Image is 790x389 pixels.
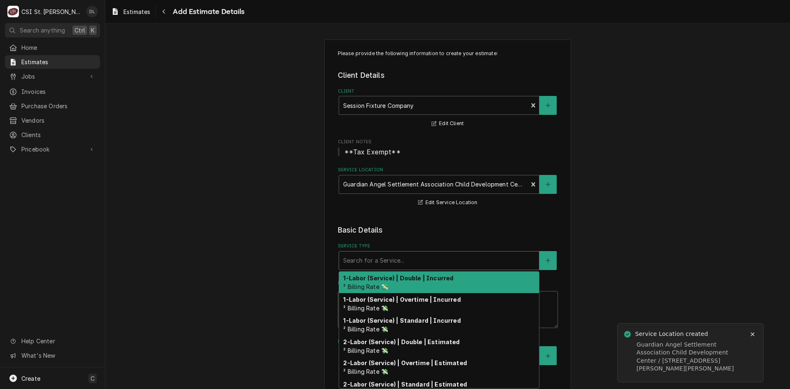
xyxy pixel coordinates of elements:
span: Invoices [21,87,96,96]
div: Reason For Call [338,280,558,328]
span: Estimates [123,7,150,16]
a: Estimates [5,55,100,69]
label: Client [338,88,558,95]
div: CSI St. Louis's Avatar [7,6,19,17]
a: Purchase Orders [5,99,100,113]
strong: 1-Labor (Service) | Standard | Incurred [343,317,460,324]
a: Go to Jobs [5,70,100,83]
button: Navigate back [157,5,170,18]
span: Search anything [20,26,65,35]
button: Create New Location [539,175,557,194]
strong: 2-Labor (Service) | Overtime | Estimated [343,359,467,366]
span: Estimates [21,58,96,66]
svg: Create New Equipment [546,353,551,359]
strong: 1-Labor (Service) | Overtime | Incurred [343,296,460,303]
span: What's New [21,351,95,360]
button: Create New Client [539,96,557,115]
button: Create New Equipment [539,346,557,365]
span: ² Billing Rate 💸 [343,347,388,354]
div: Service Location [338,167,558,207]
div: Service Type [338,243,558,270]
span: ² Billing Rate 💸 [343,368,388,375]
label: Equipment [338,338,558,345]
button: Edit Client [430,119,465,129]
button: Search anythingCtrlK [5,23,100,37]
span: Clients [21,130,96,139]
button: Edit Service Location [417,198,479,208]
span: Jobs [21,72,84,81]
div: Guardian Angel Settlement Association Child Development Center / [STREET_ADDRESS][PERSON_NAME][PE... [637,341,744,373]
span: Ctrl [74,26,85,35]
a: Go to Help Center [5,334,100,348]
strong: 1-Labor (Service) | Double | Incurred [343,275,453,282]
span: Create [21,375,40,382]
div: C [7,6,19,17]
a: Vendors [5,114,100,127]
span: Add Estimate Details [170,6,244,17]
span: ² Billing Rate 💸 [343,283,388,290]
div: DL [86,6,98,17]
span: ² Billing Rate 💸 [343,326,388,333]
strong: 2-Labor (Service) | Double | Estimated [343,338,460,345]
span: K [91,26,95,35]
strong: 2-Labor (Service) | Standard | Estimated [343,381,467,388]
span: Home [21,43,96,52]
span: Vendors [21,116,96,125]
div: David Lindsey's Avatar [86,6,98,17]
span: ² Billing Rate 💸 [343,305,388,312]
span: Client Notes [338,139,558,145]
div: Client Notes [338,139,558,156]
p: Please provide the following information to create your estimate: [338,50,558,57]
button: Create New Service [539,251,557,270]
a: Home [5,41,100,54]
svg: Create New Service [546,258,551,263]
span: Client Notes [338,147,558,157]
a: Clients [5,128,100,142]
span: Help Center [21,337,95,345]
svg: Create New Location [546,182,551,187]
span: Purchase Orders [21,102,96,110]
a: Go to Pricebook [5,142,100,156]
div: Service Location created [635,330,709,338]
span: Pricebook [21,145,84,154]
div: Client [338,88,558,129]
label: Reason For Call [338,280,558,287]
legend: Basic Details [338,225,558,235]
a: Invoices [5,85,100,98]
a: Estimates [108,5,153,19]
span: C [91,374,95,383]
div: CSI St. [PERSON_NAME] [21,7,82,16]
a: Go to What's New [5,349,100,362]
label: Service Type [338,243,558,249]
svg: Create New Client [546,102,551,108]
div: Equipment [338,338,558,379]
label: Service Location [338,167,558,173]
legend: Client Details [338,70,558,81]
